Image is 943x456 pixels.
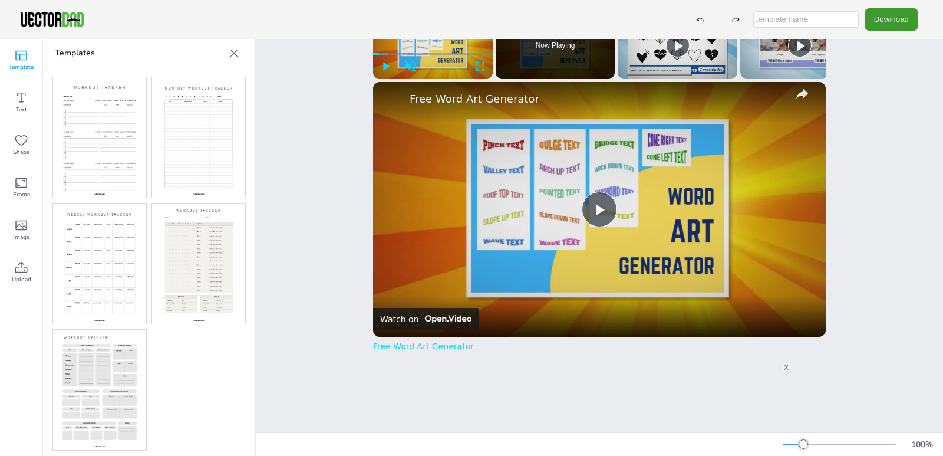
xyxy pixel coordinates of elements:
[13,232,29,242] span: Image
[792,83,813,104] button: share
[373,54,398,79] button: Play
[55,39,225,67] p: Templates
[410,93,786,105] a: Free Word Art Generator
[373,342,474,351] a: Free Word Art Generator
[9,63,34,72] span: Template
[53,204,146,324] img: work3.jpg
[536,42,575,49] span: Now Playing
[16,105,27,114] span: Text
[373,82,826,337] div: Video Player
[782,363,791,373] div: X
[373,53,493,55] div: Progress Bar
[753,11,859,28] input: template name
[152,204,245,324] img: work4.jpg
[666,34,690,57] button: Play
[398,54,423,79] button: Unmute
[373,82,826,337] img: video of: Free Word Art Generator
[13,190,30,199] span: Frame
[780,362,931,447] div: Video Player
[468,54,493,79] button: Fullscreen
[373,12,493,79] div: Video Player
[373,308,479,330] a: Watch on Open.Video
[19,11,85,28] img: VectorDad-1.png
[53,330,146,450] img: work5.jpg
[53,77,146,198] img: work1.jpg
[380,314,418,324] div: Watch on
[421,315,471,323] img: Video channel logo
[13,147,29,157] span: Shape
[152,77,245,198] img: work2.jpg
[582,192,617,227] button: Play Video
[12,275,31,284] span: Upload
[788,34,812,57] button: Play
[380,89,404,113] a: channel logo
[865,8,918,30] button: Download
